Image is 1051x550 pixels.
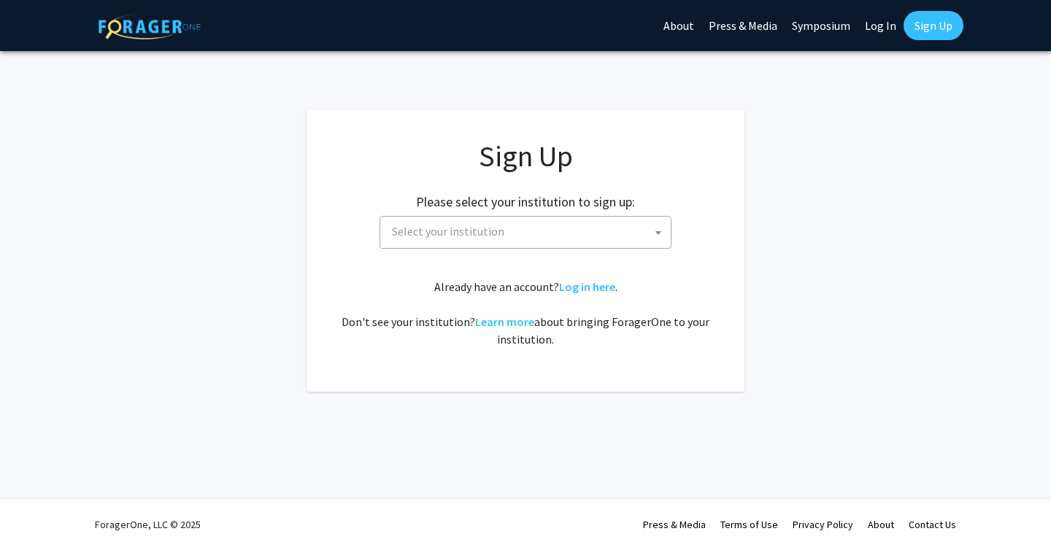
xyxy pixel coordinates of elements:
a: Learn more about bringing ForagerOne to your institution [475,314,534,329]
a: About [868,518,894,531]
a: Terms of Use [720,518,778,531]
a: Sign Up [904,11,963,40]
a: Press & Media [643,518,706,531]
div: Already have an account? . Don't see your institution? about bringing ForagerOne to your institut... [336,278,715,348]
img: ForagerOne Logo [99,14,201,39]
h1: Sign Up [336,139,715,174]
a: Log in here [559,279,615,294]
a: Contact Us [909,518,956,531]
h2: Please select your institution to sign up: [416,194,635,210]
span: Select your institution [380,216,671,249]
a: Privacy Policy [793,518,853,531]
iframe: Chat [11,484,62,539]
span: Select your institution [386,217,671,247]
div: ForagerOne, LLC © 2025 [95,499,201,550]
span: Select your institution [392,224,504,239]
